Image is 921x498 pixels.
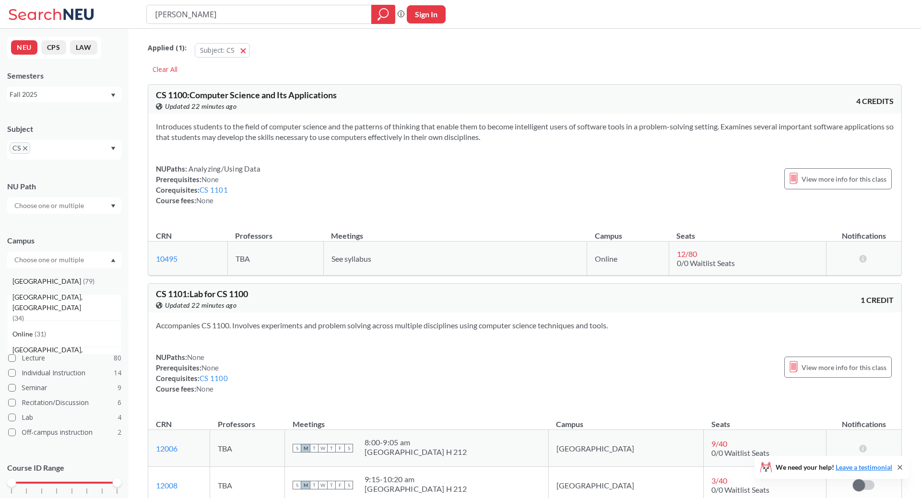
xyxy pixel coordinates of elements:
a: 12006 [156,444,177,453]
span: 9 [118,382,121,393]
span: T [310,481,319,489]
span: T [310,444,319,452]
span: View more info for this class [802,361,886,373]
span: Applied ( 1 ): [148,43,187,53]
label: Recitation/Discussion [8,396,121,409]
th: Seats [704,409,827,430]
span: [GEOGRAPHIC_DATA] [12,276,83,287]
span: 1 CREDIT [861,295,894,305]
svg: magnifying glass [378,8,389,21]
span: M [301,481,310,489]
p: Course ID Range [7,463,121,474]
th: Seats [669,221,826,242]
span: M [301,444,310,452]
span: F [336,481,344,489]
span: Updated 22 minutes ago [165,101,236,112]
a: 12008 [156,481,177,490]
span: 6 [118,397,121,408]
div: Semesters [7,70,121,81]
span: None [187,353,204,361]
span: Analyzing/Using Data [187,164,260,173]
label: Lecture [8,352,121,364]
td: [GEOGRAPHIC_DATA] [548,430,704,467]
div: magnifying glass [371,5,395,24]
a: CS 1101 [200,185,228,194]
section: Introduces students to the field of computer science and the patterns of thinking that enable the... [156,121,894,142]
span: None [201,175,219,184]
span: 4 [118,412,121,423]
input: Choose one or multiple [10,200,90,211]
div: Subject [7,124,121,134]
th: Meetings [323,221,587,242]
label: Individual Instruction [8,367,121,379]
a: CS 1100 [200,374,228,382]
a: Leave a testimonial [836,463,892,471]
svg: Dropdown arrow [111,93,116,97]
span: [GEOGRAPHIC_DATA], [GEOGRAPHIC_DATA] [12,292,121,313]
span: 9 / 40 [711,439,727,448]
span: Subject: CS [200,46,235,55]
label: Off-campus instruction [8,426,121,439]
div: CRN [156,419,172,429]
span: 0/0 Waitlist Seats [711,485,769,494]
th: Notifications [826,409,901,430]
input: Choose one or multiple [10,254,90,266]
div: Fall 2025Dropdown arrow [7,87,121,102]
input: Class, professor, course number, "phrase" [154,6,365,23]
span: T [327,444,336,452]
span: View more info for this class [802,173,886,185]
span: CSX to remove pill [10,142,30,154]
span: ( 31 ) [35,330,46,338]
span: None [196,384,213,393]
span: We need your help! [776,464,892,471]
div: NUPaths: Prerequisites: Corequisites: Course fees: [156,163,260,206]
span: S [344,481,353,489]
span: 14 [114,368,121,378]
th: Professors [210,409,285,430]
div: Dropdown arrow [7,197,121,214]
span: 12 / 80 [677,249,697,258]
span: S [344,444,353,452]
div: NUPaths: Prerequisites: Corequisites: Course fees: [156,352,228,394]
span: S [293,481,301,489]
section: Accompanies CS 1100. Involves experiments and problem solving across multiple disciplines using c... [156,320,894,331]
span: Updated 22 minutes ago [165,300,236,311]
span: ( 34 ) [12,314,24,322]
th: Campus [587,221,669,242]
svg: X to remove pill [23,146,27,151]
div: CSX to remove pillDropdown arrow [7,140,121,160]
button: LAW [70,40,97,55]
span: 80 [114,353,121,363]
span: ( 79 ) [83,277,94,285]
div: CRN [156,231,172,241]
button: CPS [41,40,66,55]
span: 0/0 Waitlist Seats [677,258,735,267]
div: Campus [7,235,121,246]
div: [GEOGRAPHIC_DATA] H 212 [365,447,467,457]
button: Subject: CS [195,43,250,58]
span: CS 1100 : Computer Science and Its Applications [156,90,337,100]
svg: Dropdown arrow [111,147,116,151]
span: None [201,363,219,372]
th: Notifications [826,221,901,242]
th: Meetings [285,409,549,430]
div: 8:00 - 9:05 am [365,438,467,447]
span: 4 CREDITS [856,96,894,106]
span: S [293,444,301,452]
span: Online [12,329,35,339]
span: 2 [118,427,121,438]
span: T [327,481,336,489]
div: Dropdown arrow[GEOGRAPHIC_DATA](79)[GEOGRAPHIC_DATA], [GEOGRAPHIC_DATA](34)Online(31)[GEOGRAPHIC_... [7,252,121,268]
div: Fall 2025 [10,89,110,100]
span: F [336,444,344,452]
span: CS 1101 : Lab for CS 1100 [156,289,248,299]
button: Sign In [407,5,446,23]
span: None [196,196,213,205]
th: Campus [548,409,704,430]
span: [GEOGRAPHIC_DATA], [GEOGRAPHIC_DATA] [12,345,121,366]
span: 3 / 40 [711,476,727,485]
td: TBA [210,430,285,467]
td: Online [587,242,669,276]
th: Professors [227,221,323,242]
svg: Dropdown arrow [111,204,116,208]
